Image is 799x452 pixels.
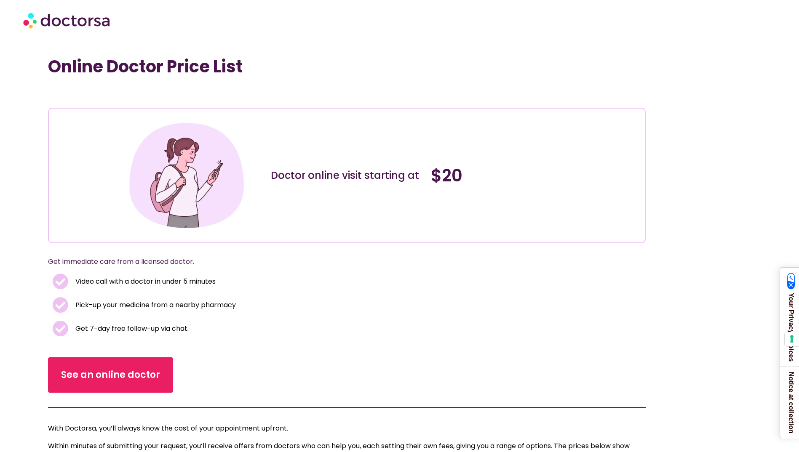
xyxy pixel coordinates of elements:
[111,89,237,99] iframe: Customer reviews powered by Trustpilot
[61,368,160,382] span: See an online doctor
[48,256,625,268] p: Get immediate care from a licensed doctor.
[785,332,799,346] button: Your consent preferences for tracking technologies
[48,56,646,77] h1: Online Doctor Price List
[48,357,173,393] a: See an online doctor
[271,169,422,182] div: Doctor online visit starting at
[73,276,216,287] span: Video call with a doctor in under 5 minutes
[73,299,236,311] span: Pick-up your medicine from a nearby pharmacy
[126,115,247,236] img: Illustration depicting a young woman in a casual outfit, engaged with her smartphone. She has a p...
[48,423,646,434] p: With Doctorsa, you’ll always know the cost of your appointment upfront.
[73,323,189,335] span: Get 7-day free follow-up via chat.
[431,165,583,186] h4: $20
